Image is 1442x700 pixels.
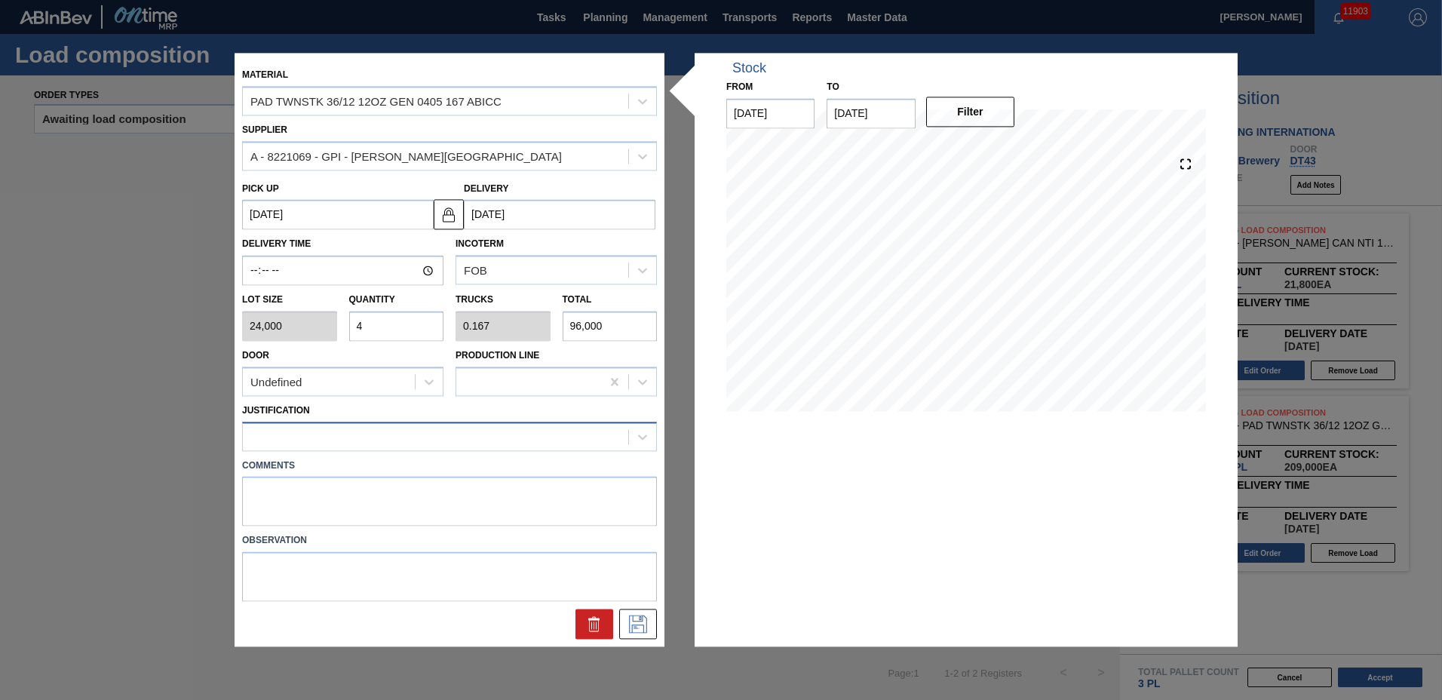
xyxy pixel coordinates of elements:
label: Delivery [464,183,509,194]
div: A - 8221069 - GPI - [PERSON_NAME][GEOGRAPHIC_DATA] [250,150,562,163]
label: Delivery Time [242,234,443,256]
label: Production Line [456,350,539,361]
input: mm/dd/yyyy [726,98,815,128]
label: Observation [242,530,657,552]
div: PAD TWNSTK 36/12 12OZ GEN 0405 167 ABICC [250,95,502,108]
label: Pick up [242,183,279,194]
button: Filter [926,97,1014,127]
label: Comments [242,455,657,477]
div: Save Suggestion [619,609,657,640]
div: FOB [464,264,487,277]
label: Quantity [349,295,395,305]
label: Supplier [242,124,287,135]
input: mm/dd/yyyy [242,200,434,230]
label: Lot size [242,290,337,312]
label: Door [242,350,269,361]
input: mm/dd/yyyy [827,98,915,128]
div: Undefined [250,376,302,388]
label: Material [242,69,288,80]
div: Stock [732,60,766,76]
label: Incoterm [456,239,504,250]
label: Trucks [456,295,493,305]
div: Delete Suggestion [575,609,613,640]
input: mm/dd/yyyy [464,200,655,230]
label: to [827,81,839,92]
label: Justification [242,405,310,416]
label: Total [563,295,592,305]
img: locked [440,205,458,223]
button: locked [434,199,464,229]
label: From [726,81,753,92]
